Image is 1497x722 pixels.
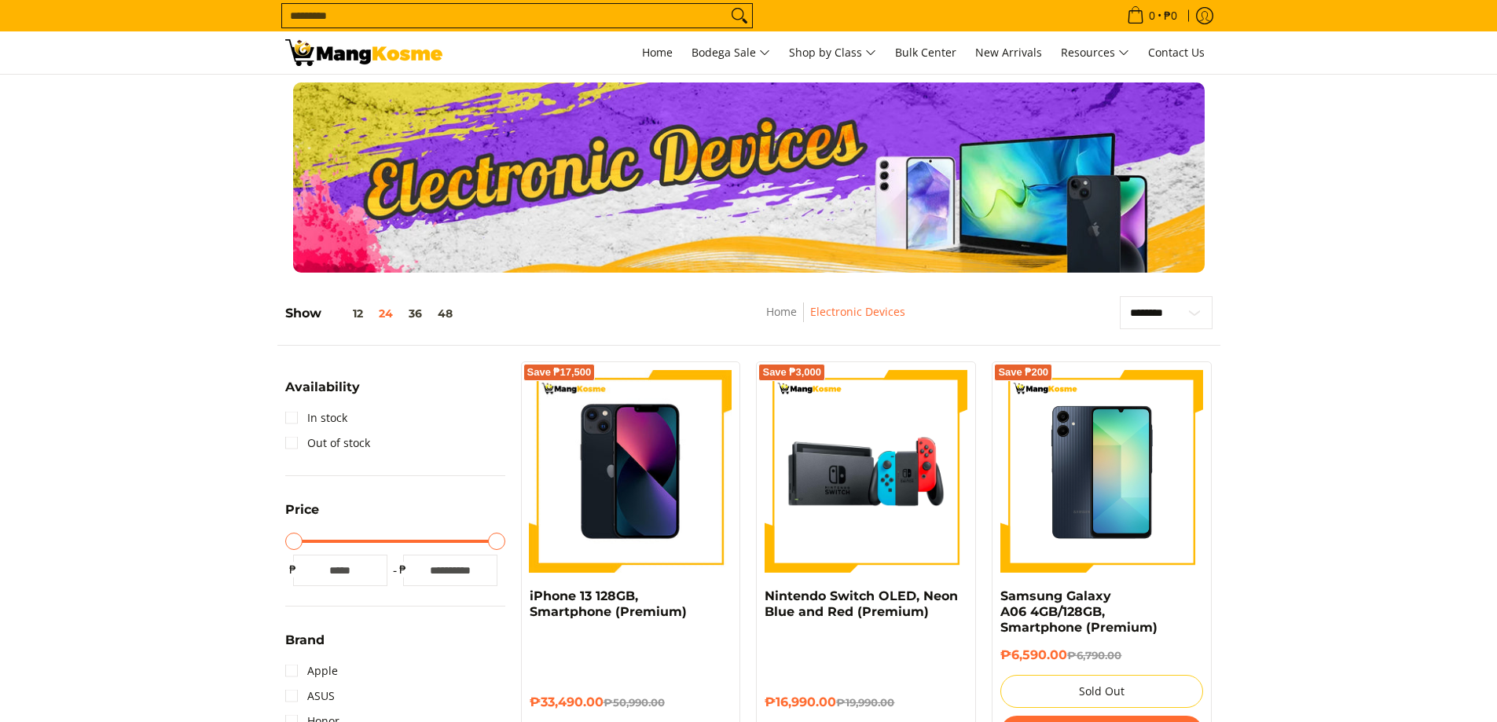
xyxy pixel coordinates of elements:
[1148,45,1205,60] span: Contact Us
[765,695,967,710] h6: ₱16,990.00
[285,405,347,431] a: In stock
[684,31,778,74] a: Bodega Sale
[285,381,360,405] summary: Open
[1000,675,1203,708] button: Sold Out
[1161,10,1180,21] span: ₱0
[527,368,592,377] span: Save ₱17,500
[530,370,732,573] img: iPhone 13 128GB, Smartphone (Premium)
[530,695,732,710] h6: ₱33,490.00
[401,307,430,320] button: 36
[285,684,335,709] a: ASUS
[655,302,1016,338] nav: Breadcrumbs
[766,304,797,319] a: Home
[395,562,411,577] span: ₱
[967,31,1050,74] a: New Arrivals
[1140,31,1213,74] a: Contact Us
[1122,7,1182,24] span: •
[762,368,821,377] span: Save ₱3,000
[810,304,905,319] a: Electronic Devices
[285,39,442,66] img: Electronic Devices - Premium Brands with Warehouse Prices l Mang Kosme
[321,307,371,320] button: 12
[975,45,1042,60] span: New Arrivals
[765,588,958,619] a: Nintendo Switch OLED, Neon Blue and Red (Premium)
[836,696,894,709] del: ₱19,990.00
[430,307,460,320] button: 48
[895,45,956,60] span: Bulk Center
[285,634,325,658] summary: Open
[458,31,1213,74] nav: Main Menu
[765,370,967,573] img: nintendo-switch-with-joystick-and-dock-full-view-mang-kosme
[789,43,876,63] span: Shop by Class
[285,504,319,528] summary: Open
[285,431,370,456] a: Out of stock
[998,368,1048,377] span: Save ₱200
[285,306,460,321] h5: Show
[692,43,770,63] span: Bodega Sale
[1053,31,1137,74] a: Resources
[371,307,401,320] button: 24
[642,45,673,60] span: Home
[285,658,338,684] a: Apple
[1147,10,1158,21] span: 0
[530,588,687,619] a: iPhone 13 128GB, Smartphone (Premium)
[285,381,360,394] span: Availability
[1000,588,1158,635] a: Samsung Galaxy A06 4GB/128GB, Smartphone (Premium)
[1000,370,1203,573] img: samsung-a06-smartphone-full-view-mang-kosme
[781,31,884,74] a: Shop by Class
[887,31,964,74] a: Bulk Center
[1061,43,1129,63] span: Resources
[727,4,752,27] button: Search
[285,562,301,577] span: ₱
[285,504,319,516] span: Price
[285,634,325,647] span: Brand
[1067,649,1121,662] del: ₱6,790.00
[604,696,665,709] del: ₱50,990.00
[1000,647,1203,663] h6: ₱6,590.00
[634,31,681,74] a: Home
